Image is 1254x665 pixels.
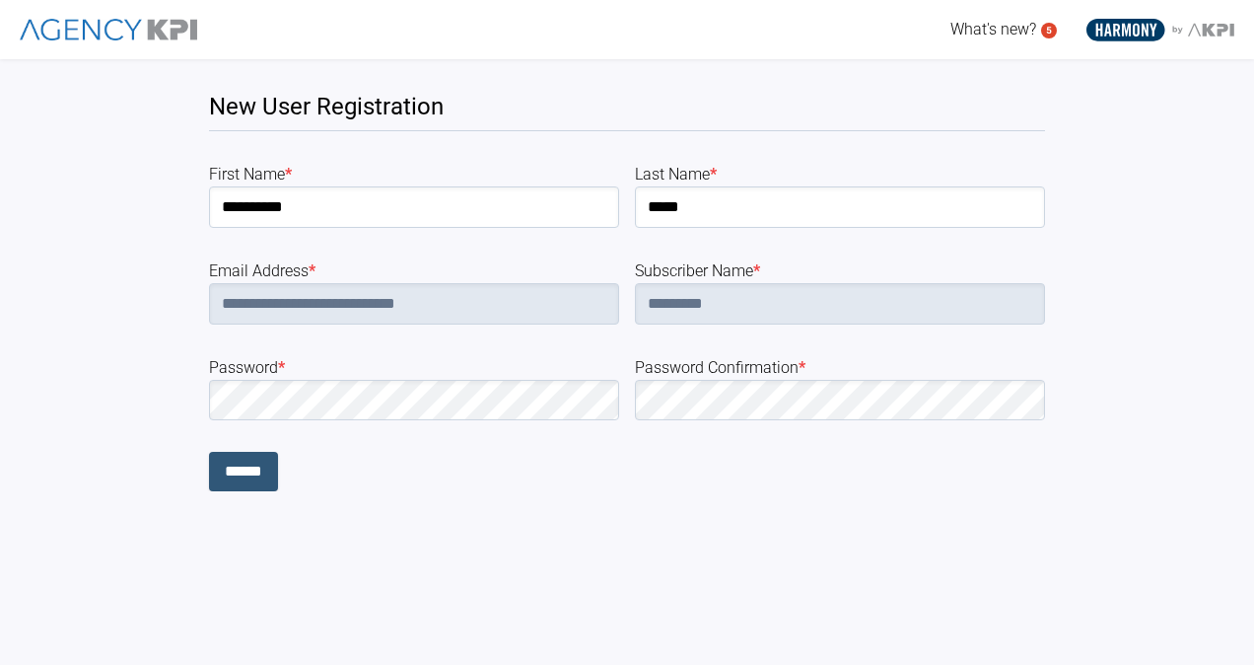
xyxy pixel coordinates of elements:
[20,19,197,41] img: AgencyKPI
[635,259,1045,283] label: subscriber Name
[1041,23,1057,38] a: 5
[635,356,1045,380] label: password Confirmation
[710,165,717,184] abbr: required
[285,165,292,184] abbr: required
[635,163,1045,186] label: last Name
[209,163,619,186] label: first Name
[209,259,619,283] label: email Address
[278,358,285,377] abbr: required
[799,358,805,377] abbr: required
[309,261,315,280] abbr: required
[753,261,760,280] abbr: required
[209,356,619,380] label: password
[209,91,1045,131] h1: New User Registration
[950,20,1036,38] span: What's new?
[1046,25,1052,36] text: 5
